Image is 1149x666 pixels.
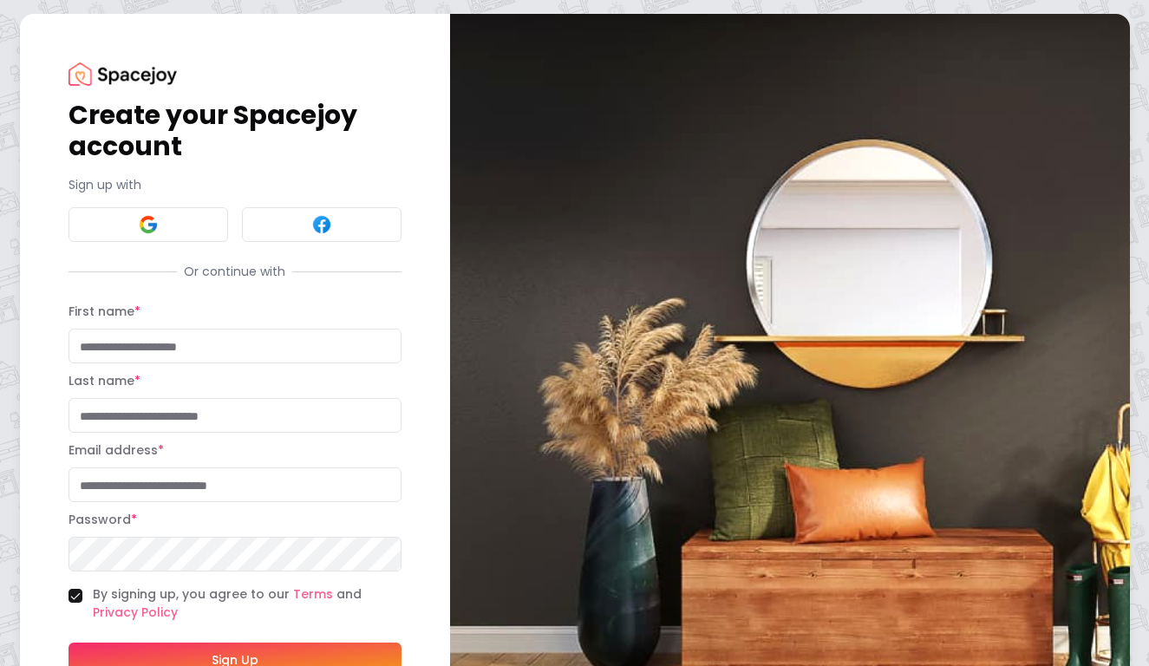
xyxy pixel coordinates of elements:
[69,176,401,193] p: Sign up with
[69,303,140,320] label: First name
[69,62,177,86] img: Spacejoy Logo
[93,604,178,621] a: Privacy Policy
[138,214,159,235] img: Google signin
[177,263,292,280] span: Or continue with
[93,585,401,622] label: By signing up, you agree to our and
[311,214,332,235] img: Facebook signin
[69,441,164,459] label: Email address
[293,585,333,603] a: Terms
[69,511,137,528] label: Password
[69,100,401,162] h1: Create your Spacejoy account
[69,372,140,389] label: Last name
